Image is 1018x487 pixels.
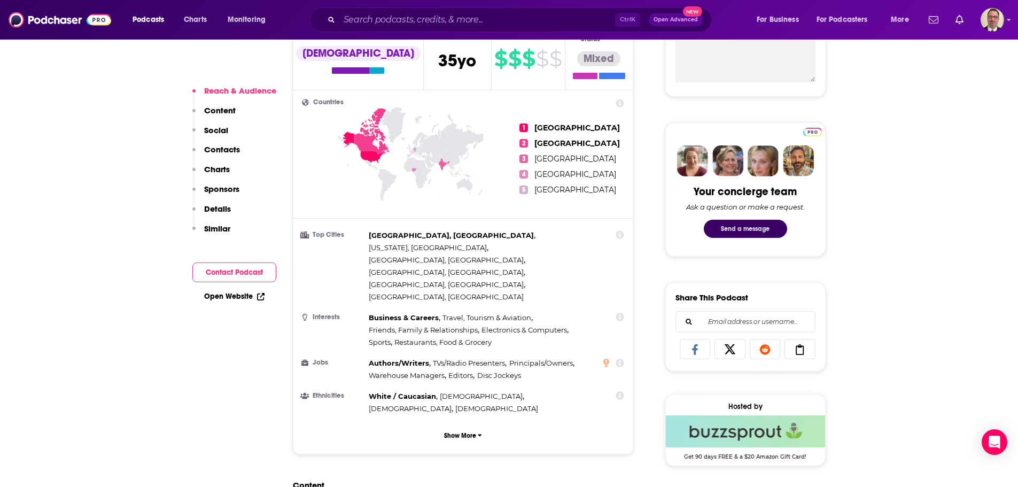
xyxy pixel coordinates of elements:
[448,369,475,382] span: ,
[302,359,364,366] h3: Jobs
[302,426,625,445] button: Show More
[369,229,535,242] span: ,
[438,50,476,71] span: 35 yo
[649,13,703,26] button: Open AdvancedNew
[481,326,567,334] span: Electronics & Computers
[369,369,446,382] span: ,
[125,11,178,28] button: open menu
[519,123,528,132] span: 1
[369,371,445,380] span: Warehouse Managers
[369,242,488,254] span: ,
[448,371,473,380] span: Editors
[442,313,531,322] span: Travel, Tourism & Aviation
[654,17,698,22] span: Open Advanced
[757,12,799,27] span: For Business
[204,164,230,174] p: Charts
[192,125,228,145] button: Social
[686,203,805,211] div: Ask a question or make a request.
[509,357,574,369] span: ,
[508,50,521,67] span: $
[369,292,524,301] span: [GEOGRAPHIC_DATA], [GEOGRAPHIC_DATA]
[577,51,620,66] div: Mixed
[536,50,548,67] span: $
[192,262,276,282] button: Contact Podcast
[534,169,616,179] span: [GEOGRAPHIC_DATA]
[783,145,814,176] img: Jon Profile
[192,144,240,164] button: Contacts
[394,338,492,346] span: Restaurants, Food & Grocery
[369,243,487,252] span: [US_STATE], [GEOGRAPHIC_DATA]
[369,313,439,322] span: Business & Careers
[220,11,279,28] button: open menu
[204,144,240,154] p: Contacts
[750,339,781,359] a: Share on Reddit
[981,8,1004,32] img: User Profile
[184,12,207,27] span: Charts
[982,429,1007,455] div: Open Intercom Messenger
[313,99,344,106] span: Countries
[519,154,528,163] span: 3
[666,447,825,460] span: Get 90 days FREE & a $20 Amazon Gift Card!
[204,223,230,234] p: Similar
[192,164,230,184] button: Charts
[784,339,815,359] a: Copy Link
[891,12,909,27] span: More
[714,339,745,359] a: Share on X/Twitter
[192,105,236,125] button: Content
[369,312,440,324] span: ,
[192,86,276,105] button: Reach & Audience
[810,11,883,28] button: open menu
[296,46,421,61] div: [DEMOGRAPHIC_DATA]
[534,185,616,195] span: [GEOGRAPHIC_DATA]
[302,392,364,399] h3: Ethnicities
[666,402,825,411] div: Hosted by
[204,125,228,135] p: Social
[883,11,922,28] button: open menu
[192,204,231,223] button: Details
[369,266,525,279] span: ,
[369,390,438,403] span: ,
[177,11,213,28] a: Charts
[924,11,943,29] a: Show notifications dropdown
[133,12,164,27] span: Podcasts
[440,392,523,400] span: [DEMOGRAPHIC_DATA]
[981,8,1004,32] span: Logged in as PercPodcast
[981,8,1004,32] button: Show profile menu
[615,13,640,27] span: Ctrl K
[666,415,825,459] a: Buzzsprout Deal: Get 90 days FREE & a $20 Amazon Gift Card!
[369,336,392,349] span: ,
[817,12,868,27] span: For Podcasters
[433,359,505,367] span: TVs/Radio Presenters
[803,128,822,136] img: Podchaser Pro
[369,279,525,291] span: ,
[204,184,239,194] p: Sponsors
[951,11,968,29] a: Show notifications dropdown
[683,6,702,17] span: New
[666,415,825,447] img: Buzzsprout Deal: Get 90 days FREE & a $20 Amazon Gift Card!
[192,223,230,243] button: Similar
[694,185,797,198] div: Your concierge team
[440,390,524,403] span: ,
[302,314,364,321] h3: Interests
[369,392,436,400] span: White / Caucasian
[369,268,524,276] span: [GEOGRAPHIC_DATA], [GEOGRAPHIC_DATA]
[444,432,476,439] p: Show More
[704,220,787,238] button: Send a message
[494,50,507,67] span: $
[9,10,111,30] img: Podchaser - Follow, Share and Rate Podcasts
[481,324,569,336] span: ,
[433,357,507,369] span: ,
[455,404,538,413] span: [DEMOGRAPHIC_DATA]
[369,231,534,239] span: [GEOGRAPHIC_DATA], [GEOGRAPHIC_DATA]
[519,139,528,148] span: 2
[509,359,573,367] span: Principals/Owners
[369,338,391,346] span: Sports
[320,7,722,32] div: Search podcasts, credits, & more...
[369,254,525,266] span: ,
[369,256,524,264] span: [GEOGRAPHIC_DATA], [GEOGRAPHIC_DATA]
[228,12,266,27] span: Monitoring
[369,324,479,336] span: ,
[675,292,748,303] h3: Share This Podcast
[712,145,743,176] img: Barbara Profile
